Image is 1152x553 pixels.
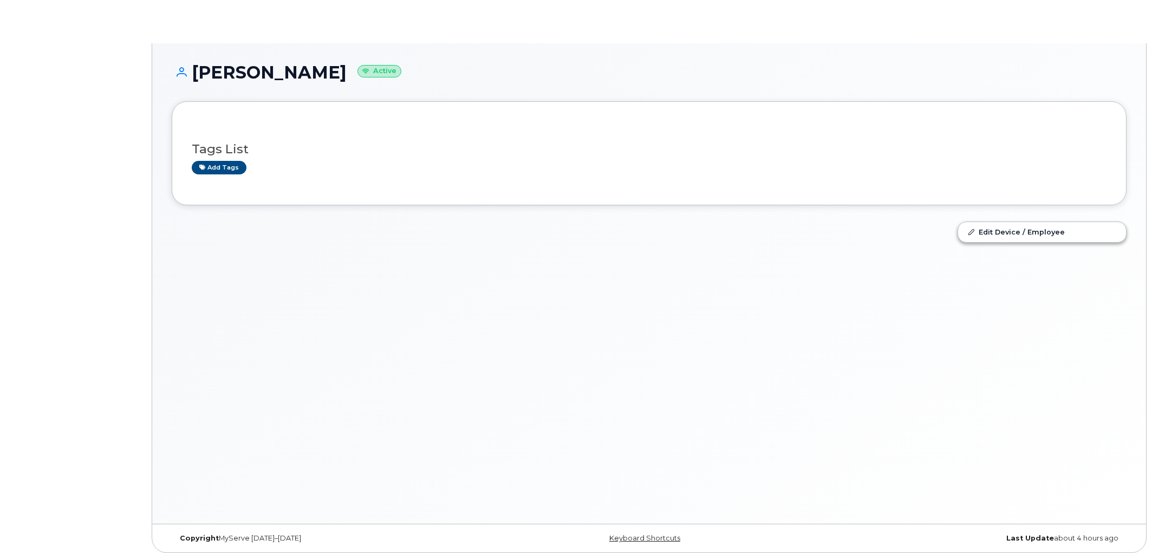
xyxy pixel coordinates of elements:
[172,534,490,543] div: MyServe [DATE]–[DATE]
[172,63,1127,82] h1: [PERSON_NAME]
[357,65,401,77] small: Active
[192,161,246,174] a: Add tags
[1006,534,1054,542] strong: Last Update
[808,534,1127,543] div: about 4 hours ago
[192,142,1107,156] h3: Tags List
[958,222,1126,242] a: Edit Device / Employee
[609,534,680,542] a: Keyboard Shortcuts
[180,534,219,542] strong: Copyright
